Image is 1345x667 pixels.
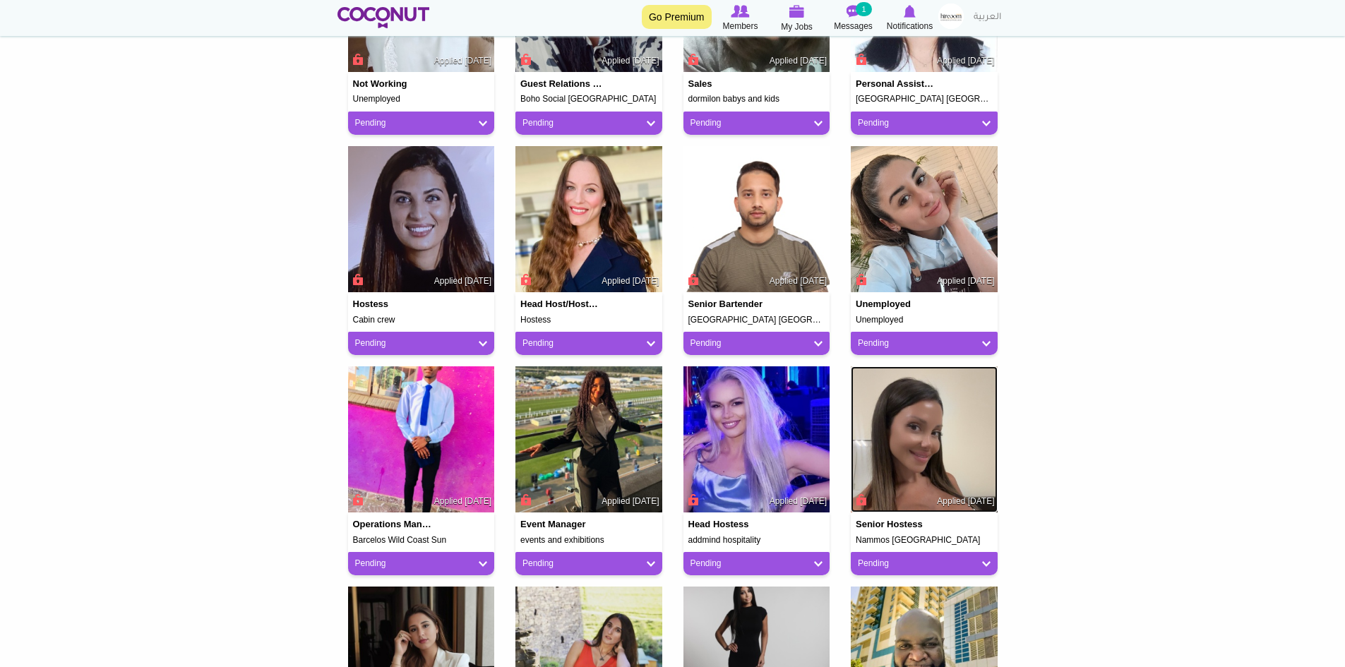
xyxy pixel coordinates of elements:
[355,117,488,129] a: Pending
[688,519,770,529] h4: Head Hostess
[353,299,435,309] h4: Hostess
[851,366,998,513] img: Konstantina Samara's picture
[856,95,993,104] h5: [GEOGRAPHIC_DATA] [GEOGRAPHIC_DATA]
[769,4,825,34] a: My Jobs My Jobs
[854,52,866,66] span: Connect to Unlock the Profile
[854,493,866,507] span: Connect to Unlock the Profile
[348,146,495,293] img: Chaimae Lamkaddam's picture
[518,493,531,507] span: Connect to Unlock the Profile
[882,4,938,33] a: Notifications Notifications
[691,558,823,570] a: Pending
[781,20,813,34] span: My Jobs
[691,117,823,129] a: Pending
[834,19,873,33] span: Messages
[353,316,490,325] h5: Cabin crew
[691,337,823,349] a: Pending
[731,5,749,18] img: Browse Members
[858,558,991,570] a: Pending
[353,95,490,104] h5: Unemployed
[686,493,699,507] span: Connect to Unlock the Profile
[518,52,531,66] span: Connect to Unlock the Profile
[348,366,495,513] img: Kamogelo Sebe's picture
[520,79,602,89] h4: Guest Relations Supervisor
[353,79,435,89] h4: not working
[825,4,882,33] a: Messages Messages 1
[515,146,662,293] img: Rebecca j's picture
[722,19,758,33] span: Members
[847,5,861,18] img: Messages
[337,7,430,28] img: Home
[683,366,830,513] img: Sanja Vukovic's picture
[353,519,435,529] h4: Operations manager
[688,79,770,89] h4: Sales
[522,558,655,570] a: Pending
[520,519,602,529] h4: Event manager
[355,558,488,570] a: Pending
[353,536,490,545] h5: Barcelos Wild Coast Sun
[688,299,770,309] h4: Senior Bartender
[522,117,655,129] a: Pending
[856,536,993,545] h5: Nammos [GEOGRAPHIC_DATA]
[856,519,938,529] h4: Senior hostess
[688,536,825,545] h5: addmind hospitality
[856,299,938,309] h4: Unemployed
[688,95,825,104] h5: dormilon babys and kids
[683,146,830,293] img: Mukesh Shaw's picture
[520,536,657,545] h5: events and exhibitions
[351,272,364,287] span: Connect to Unlock the Profile
[518,272,531,287] span: Connect to Unlock the Profile
[686,52,699,66] span: Connect to Unlock the Profile
[515,366,662,513] img: Cristina Stoica's picture
[355,337,488,349] a: Pending
[856,79,938,89] h4: Personal Assistant
[856,2,871,16] small: 1
[887,19,933,33] span: Notifications
[522,337,655,349] a: Pending
[967,4,1008,32] a: العربية
[351,52,364,66] span: Connect to Unlock the Profile
[642,5,712,29] a: Go Premium
[688,316,825,325] h5: [GEOGRAPHIC_DATA] [GEOGRAPHIC_DATA]
[520,316,657,325] h5: Hostess
[686,272,699,287] span: Connect to Unlock the Profile
[856,316,993,325] h5: Unemployed
[712,4,769,33] a: Browse Members Members
[854,272,866,287] span: Connect to Unlock the Profile
[520,299,602,309] h4: Head Host/Hostess
[789,5,805,18] img: My Jobs
[520,95,657,104] h5: Boho Social [GEOGRAPHIC_DATA]
[851,146,998,293] img: Antonela Agustina Crouch's picture
[858,337,991,349] a: Pending
[904,5,916,18] img: Notifications
[858,117,991,129] a: Pending
[351,493,364,507] span: Connect to Unlock the Profile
